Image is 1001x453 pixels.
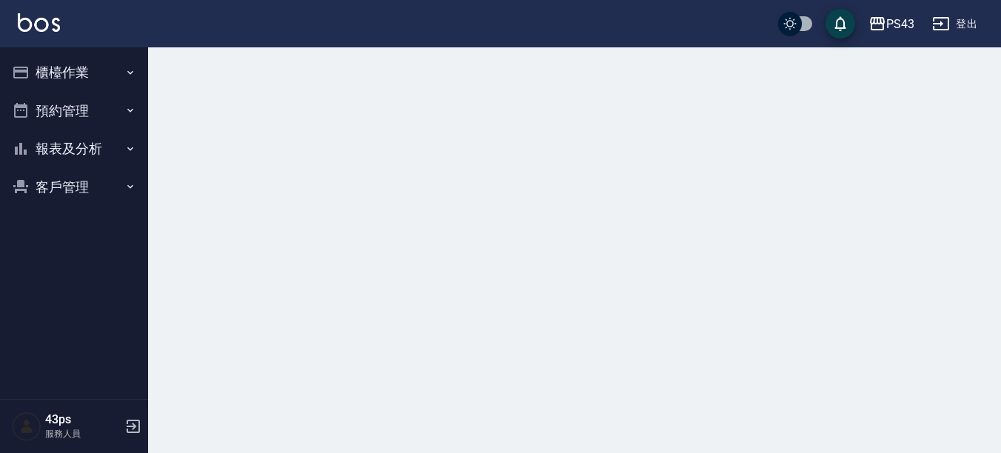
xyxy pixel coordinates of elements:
[45,427,121,440] p: 服務人員
[18,13,60,32] img: Logo
[886,15,914,33] div: PS43
[926,10,983,38] button: 登出
[45,412,121,427] h5: 43ps
[6,92,142,130] button: 預約管理
[863,9,920,39] button: PS43
[826,9,855,38] button: save
[6,168,142,207] button: 客戶管理
[6,53,142,92] button: 櫃檯作業
[12,412,41,441] img: Person
[6,130,142,168] button: 報表及分析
